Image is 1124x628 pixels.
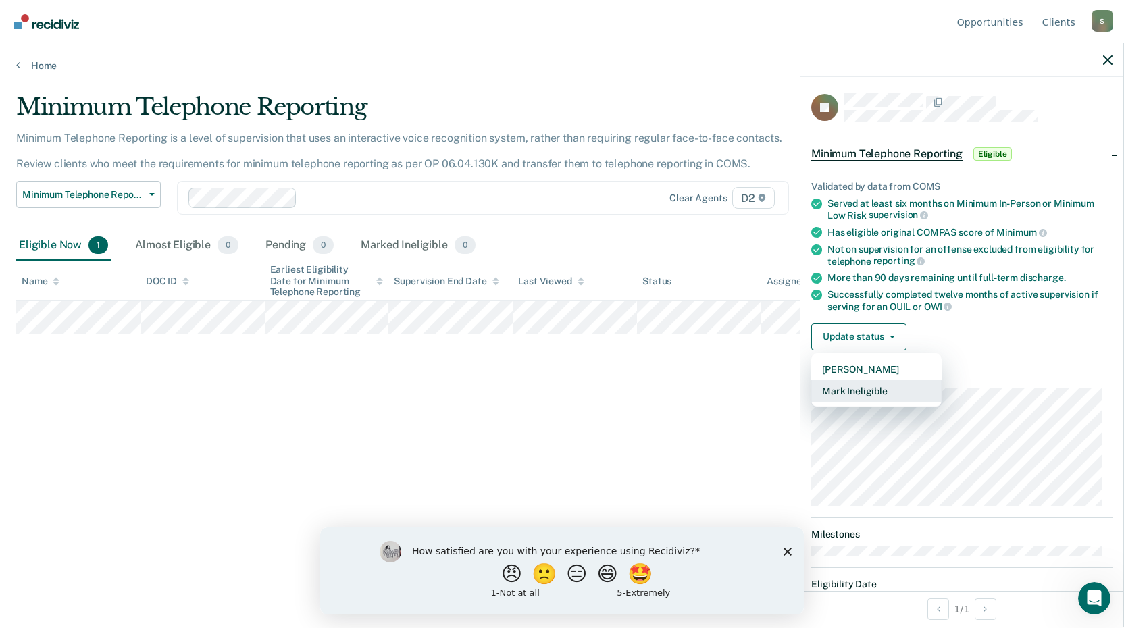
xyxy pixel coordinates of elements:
div: Not on supervision for an offense excluded from eligibility for telephone [827,244,1113,267]
iframe: Survey by Kim from Recidiviz [320,527,804,614]
div: Served at least six months on Minimum In-Person or Minimum Low Risk [827,198,1113,221]
span: OWI [924,301,952,312]
span: discharge. [1020,272,1066,283]
span: 0 [218,236,238,254]
div: Successfully completed twelve months of active supervision if serving for an OUIL or [827,289,1113,312]
span: Minimum Telephone Reporting [22,189,144,201]
div: Has eligible original COMPAS score of [827,226,1113,238]
div: Minimum Telephone ReportingEligible [800,132,1123,176]
div: Earliest Eligibility Date for Minimum Telephone Reporting [270,264,384,298]
p: Minimum Telephone Reporting is a level of supervision that uses an interactive voice recognition ... [16,132,782,170]
span: Minimum Telephone Reporting [811,147,963,161]
span: Eligible [973,147,1012,161]
div: Dropdown Menu [811,353,942,407]
div: Name [22,276,59,287]
div: S [1092,10,1113,32]
button: Profile dropdown button [1092,10,1113,32]
div: Almost Eligible [132,231,241,261]
div: Pending [263,231,336,261]
span: 1 [88,236,108,254]
button: Update status [811,323,906,350]
span: supervision [869,209,928,220]
dt: Milestones [811,529,1113,540]
a: Home [16,59,1108,72]
div: More than 90 days remaining until full-term [827,272,1113,284]
div: Validated by data from COMS [811,181,1113,192]
div: 1 / 1 [800,591,1123,627]
div: Marked Ineligible [358,231,478,261]
div: Status [642,276,671,287]
div: Clear agents [669,192,727,204]
span: reporting [873,255,925,266]
div: DOC ID [146,276,189,287]
div: Minimum Telephone Reporting [16,93,859,132]
span: D2 [732,187,775,209]
button: Previous Opportunity [927,598,949,620]
div: Last Viewed [518,276,584,287]
dt: Eligibility Date [811,579,1113,590]
span: 0 [455,236,476,254]
span: 0 [313,236,334,254]
img: Recidiviz [14,14,79,29]
span: Minimum [996,227,1047,238]
button: Next Opportunity [975,598,996,620]
button: Mark Ineligible [811,380,942,402]
button: [PERSON_NAME] [811,359,942,380]
div: Supervision End Date [394,276,499,287]
div: Eligible Now [16,231,111,261]
div: Assigned to [767,276,830,287]
iframe: Intercom live chat [1078,582,1110,614]
dt: Supervision [811,372,1113,384]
